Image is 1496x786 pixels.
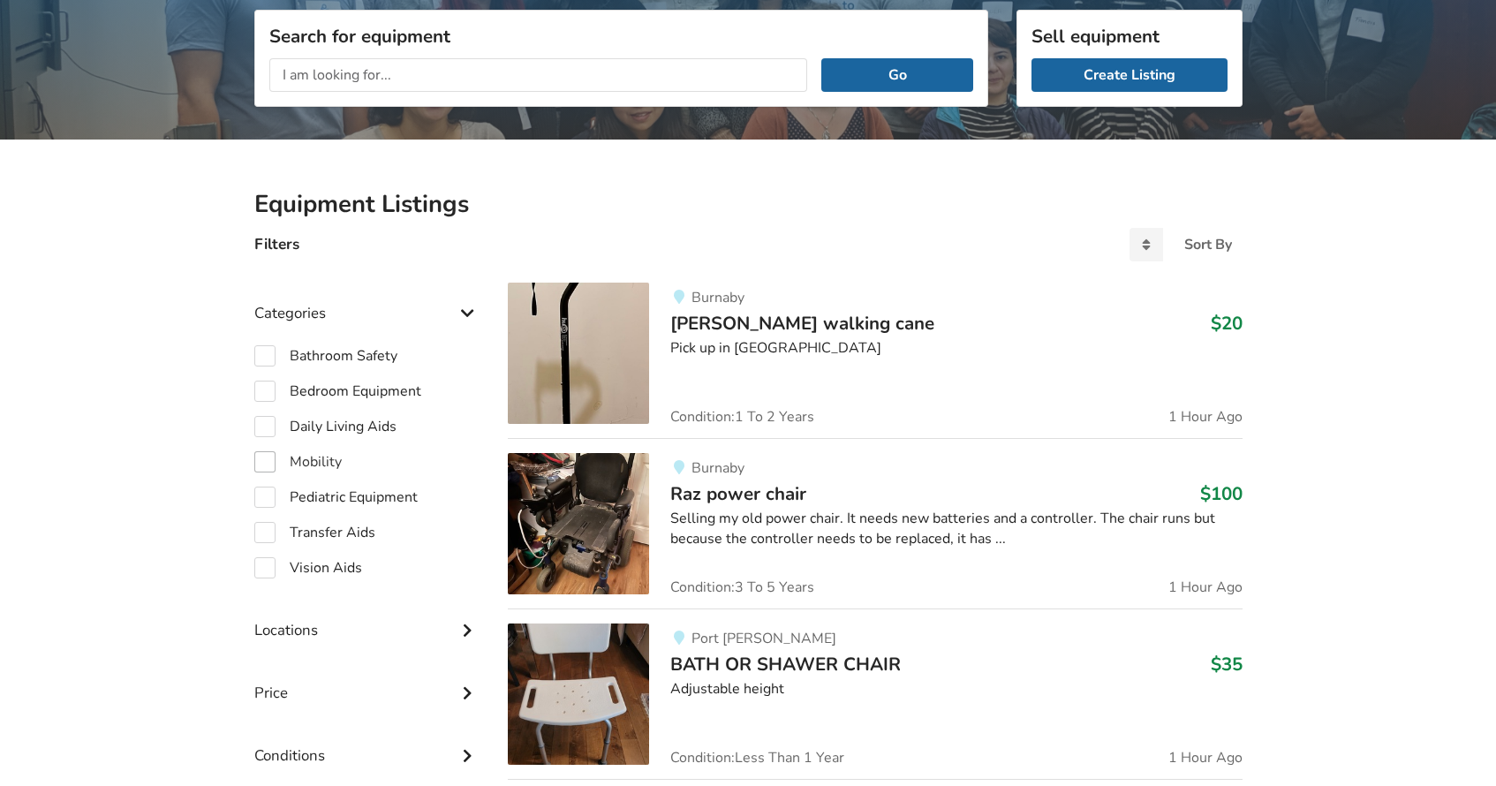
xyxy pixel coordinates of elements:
[508,608,1242,779] a: bathroom safety-bath or shawer chairPort [PERSON_NAME]BATH OR SHAWER CHAIR$35Adjustable heightCon...
[670,652,901,676] span: BATH OR SHAWER CHAIR
[691,629,836,648] span: Port [PERSON_NAME]
[508,283,649,424] img: mobility-hugo walking cane
[269,58,808,92] input: I am looking for...
[1168,580,1243,594] span: 1 Hour Ago
[254,711,480,774] div: Conditions
[508,438,1242,608] a: mobility-raz power chair BurnabyRaz power chair$100Selling my old power chair. It needs new batte...
[254,381,421,402] label: Bedroom Equipment
[670,509,1242,549] div: Selling my old power chair. It needs new batteries and a controller. The chair runs but because t...
[254,648,480,711] div: Price
[1200,482,1243,505] h3: $100
[1184,238,1232,252] div: Sort By
[1168,751,1243,765] span: 1 Hour Ago
[1031,58,1228,92] a: Create Listing
[670,679,1242,699] div: Adjustable height
[254,189,1243,220] h2: Equipment Listings
[691,288,744,307] span: Burnaby
[670,580,814,594] span: Condition: 3 To 5 Years
[821,58,972,92] button: Go
[670,338,1242,359] div: Pick up in [GEOGRAPHIC_DATA]
[254,416,397,437] label: Daily Living Aids
[691,458,744,478] span: Burnaby
[508,453,649,594] img: mobility-raz power chair
[254,345,397,367] label: Bathroom Safety
[1031,25,1228,48] h3: Sell equipment
[670,481,806,506] span: Raz power chair
[254,487,418,508] label: Pediatric Equipment
[1211,653,1243,676] h3: $35
[254,522,375,543] label: Transfer Aids
[1168,410,1243,424] span: 1 Hour Ago
[254,557,362,578] label: Vision Aids
[254,268,480,331] div: Categories
[254,234,299,254] h4: Filters
[670,410,814,424] span: Condition: 1 To 2 Years
[254,451,342,472] label: Mobility
[508,624,649,765] img: bathroom safety-bath or shawer chair
[269,25,973,48] h3: Search for equipment
[670,311,934,336] span: [PERSON_NAME] walking cane
[254,586,480,648] div: Locations
[1211,312,1243,335] h3: $20
[508,283,1242,438] a: mobility-hugo walking caneBurnaby[PERSON_NAME] walking cane$20Pick up in [GEOGRAPHIC_DATA]Conditi...
[670,751,844,765] span: Condition: Less Than 1 Year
